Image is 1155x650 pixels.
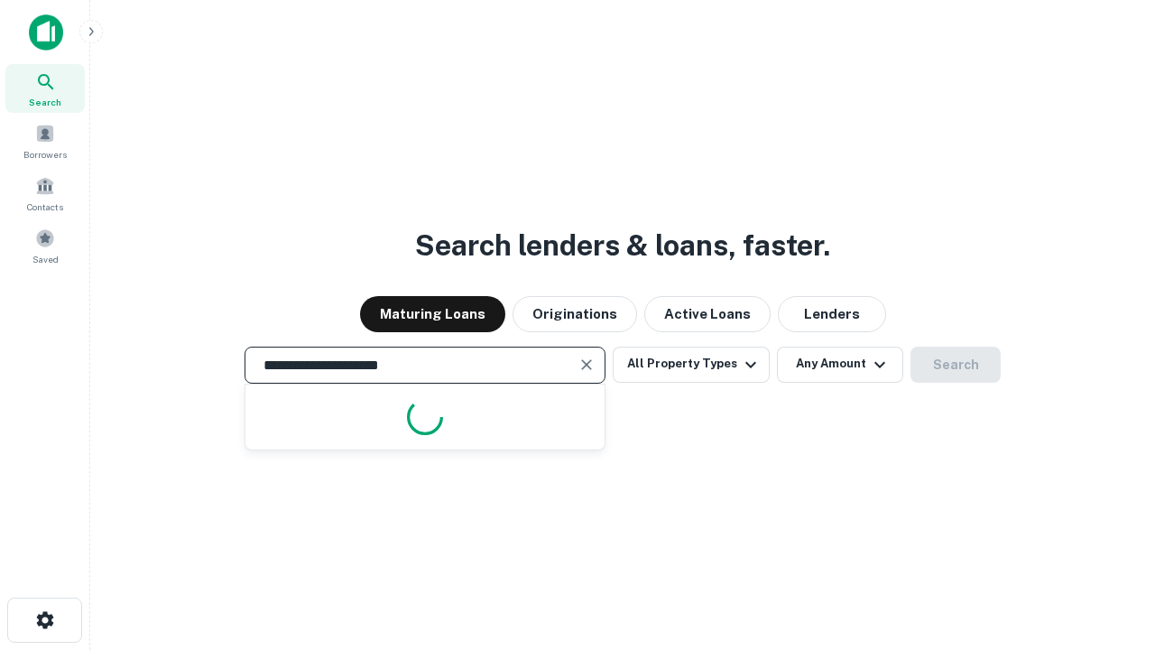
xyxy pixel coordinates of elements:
[778,296,886,332] button: Lenders
[1065,506,1155,592] iframe: Chat Widget
[5,169,85,218] a: Contacts
[27,200,63,214] span: Contacts
[574,352,599,377] button: Clear
[613,347,770,383] button: All Property Types
[23,147,67,162] span: Borrowers
[5,64,85,113] a: Search
[29,14,63,51] img: capitalize-icon.png
[513,296,637,332] button: Originations
[360,296,505,332] button: Maturing Loans
[32,252,59,266] span: Saved
[29,95,61,109] span: Search
[5,116,85,165] a: Borrowers
[5,221,85,270] a: Saved
[777,347,903,383] button: Any Amount
[644,296,771,332] button: Active Loans
[415,224,830,267] h3: Search lenders & loans, faster.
